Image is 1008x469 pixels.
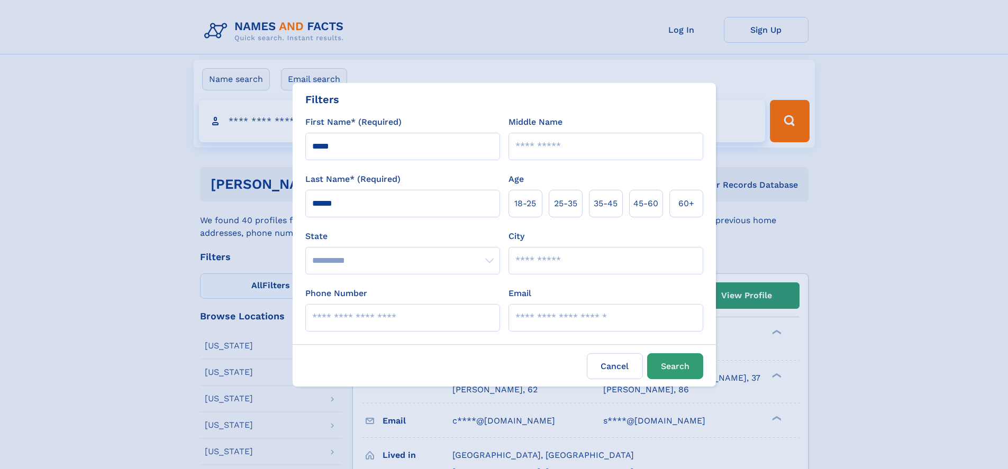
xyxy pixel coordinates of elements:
[587,353,643,379] label: Cancel
[514,197,536,210] span: 18‑25
[305,116,402,128] label: First Name* (Required)
[678,197,694,210] span: 60+
[508,287,531,300] label: Email
[305,173,401,186] label: Last Name* (Required)
[554,197,577,210] span: 25‑35
[305,91,339,107] div: Filters
[305,230,500,243] label: State
[633,197,658,210] span: 45‑60
[594,197,617,210] span: 35‑45
[508,116,562,128] label: Middle Name
[647,353,703,379] button: Search
[508,230,524,243] label: City
[508,173,524,186] label: Age
[305,287,367,300] label: Phone Number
